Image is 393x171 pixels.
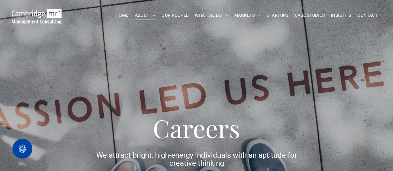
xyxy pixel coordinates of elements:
[112,11,132,20] a: HOME
[12,10,62,16] a: Your Business Transformed | Cambridge Management Consulting
[96,151,297,168] span: We attract bright, high-energy individuals with an aptitude for creative thinking
[192,11,231,20] a: WHAT WE DO
[132,11,159,20] a: ABOUT
[328,11,354,20] a: INSIGHTS
[158,11,192,20] a: OUR PEOPLE
[264,11,291,20] a: STARTUPS
[292,11,328,20] a: CASE STUDIES
[12,9,62,24] img: Go to Homepage
[153,111,240,144] span: Careers
[231,11,264,20] a: MARKETS
[354,11,381,20] a: CONTACT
